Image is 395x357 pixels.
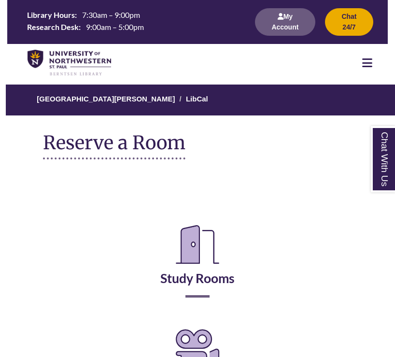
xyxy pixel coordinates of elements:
a: Study Rooms [160,246,235,286]
table: Hours Today [23,10,243,33]
h1: Reserve a Room [43,132,185,159]
span: 9:00am – 5:00pm [86,22,144,31]
a: [GEOGRAPHIC_DATA][PERSON_NAME] [37,95,175,103]
th: Library Hours: [23,10,78,20]
img: UNWSP Library Logo [28,50,111,76]
a: LibCal [186,95,208,103]
button: My Account [255,8,315,36]
button: Chat 24/7 [325,8,373,36]
nav: Breadcrumb [43,85,352,115]
a: My Account [255,23,315,31]
th: Research Desk: [23,21,82,32]
a: Hours Today [23,10,243,34]
a: Chat 24/7 [325,23,373,31]
span: 7:30am – 9:00pm [82,10,140,19]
